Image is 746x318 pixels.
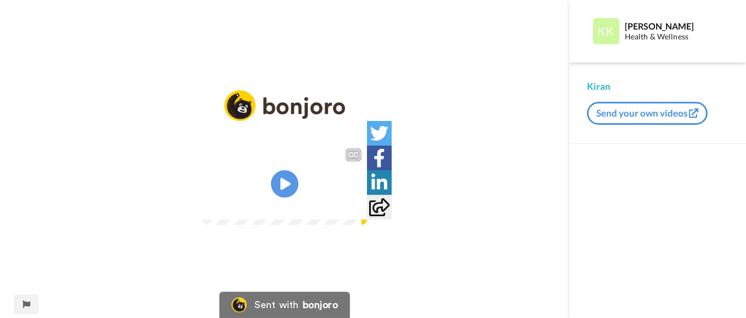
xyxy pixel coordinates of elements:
[238,198,257,211] span: 0:22
[587,80,728,93] div: Kiran
[625,21,728,31] div: [PERSON_NAME]
[210,198,229,211] span: 0:00
[347,149,360,160] div: CC
[346,199,357,210] img: Full screen
[219,292,350,318] a: Bonjoro LogoSent withbonjoro
[587,102,708,125] button: Send your own videos
[303,300,338,310] div: bonjoro
[625,32,728,42] div: Health & Wellness
[231,297,247,313] img: Bonjoro Logo
[255,300,298,310] div: Sent with
[224,90,345,122] img: logo_full.png
[231,198,235,211] span: /
[593,18,619,44] img: Profile Image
